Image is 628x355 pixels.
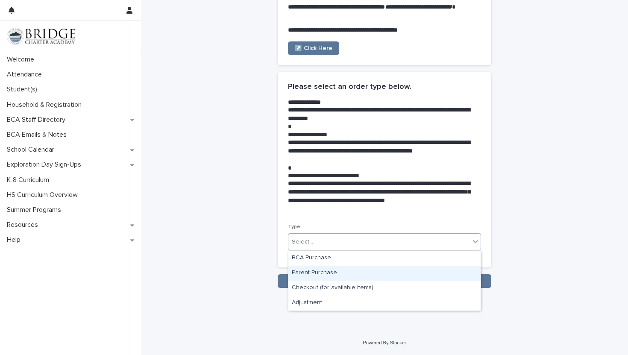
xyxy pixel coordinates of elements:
p: Summer Programs [3,206,68,214]
div: Checkout (for available items) [288,281,481,296]
div: BCA Purchase [288,251,481,266]
span: ↗️ Click Here [295,45,332,51]
div: Adjustment [288,296,481,311]
div: Select... [292,238,313,246]
p: Resources [3,221,45,229]
h2: Please select an order type below. [288,82,411,92]
button: Save [278,274,491,288]
a: Powered By Stacker [363,340,406,345]
p: Welcome [3,56,41,64]
p: Attendance [3,70,49,79]
p: BCA Staff Directory [3,116,72,124]
p: Exploration Day Sign-Ups [3,161,88,169]
p: K-8 Curriculum [3,176,56,184]
p: Household & Registration [3,101,88,109]
img: V1C1m3IdTEidaUdm9Hs0 [7,28,75,45]
span: Type [288,224,300,229]
p: Help [3,236,27,244]
p: BCA Emails & Notes [3,131,73,139]
p: HS Curriculum Overview [3,191,85,199]
a: ↗️ Click Here [288,41,339,55]
p: Student(s) [3,85,44,94]
p: School Calendar [3,146,61,154]
div: Parent Purchase [288,266,481,281]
